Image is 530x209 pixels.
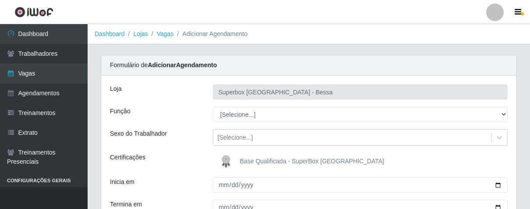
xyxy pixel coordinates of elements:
a: Vagas [157,30,174,37]
div: [Selecione...] [218,133,253,142]
li: Adicionar Agendamento [173,29,247,39]
a: Dashboard [95,30,125,37]
label: Certificações [110,153,145,162]
input: 00/00/0000 [213,177,508,193]
img: CoreUI Logo [14,7,53,18]
a: Lojas [133,30,148,37]
div: Formulário de [101,55,516,76]
label: Loja [110,84,121,94]
label: Inicia em [110,177,134,187]
nav: breadcrumb [88,24,530,44]
label: Sexo do Trabalhador [110,129,167,138]
img: Base Qualificada - SuperBox Brasil [217,153,238,170]
span: Base Qualificada - SuperBox [GEOGRAPHIC_DATA] [240,158,384,165]
label: Termina em [110,200,142,209]
strong: Adicionar Agendamento [148,61,217,68]
label: Função [110,107,131,116]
